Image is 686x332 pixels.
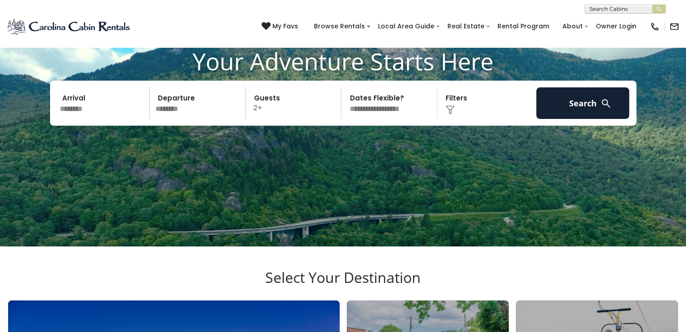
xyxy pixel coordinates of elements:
img: search-regular-white.png [600,98,612,109]
a: Owner Login [591,19,641,33]
button: Search [536,87,630,119]
img: Blue-2.png [7,18,132,36]
h3: Select Your Destination [7,269,679,300]
a: About [558,19,587,33]
a: Browse Rentals [309,19,369,33]
a: Rental Program [493,19,554,33]
span: My Favs [272,22,298,31]
h1: Your Adventure Starts Here [7,47,679,75]
a: Real Estate [443,19,489,33]
p: 2+ [249,87,341,119]
img: mail-regular-black.png [669,22,679,32]
img: filter--v1.png [446,105,455,114]
a: My Favs [262,22,300,32]
a: Local Area Guide [373,19,439,33]
img: phone-regular-black.png [650,22,660,32]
